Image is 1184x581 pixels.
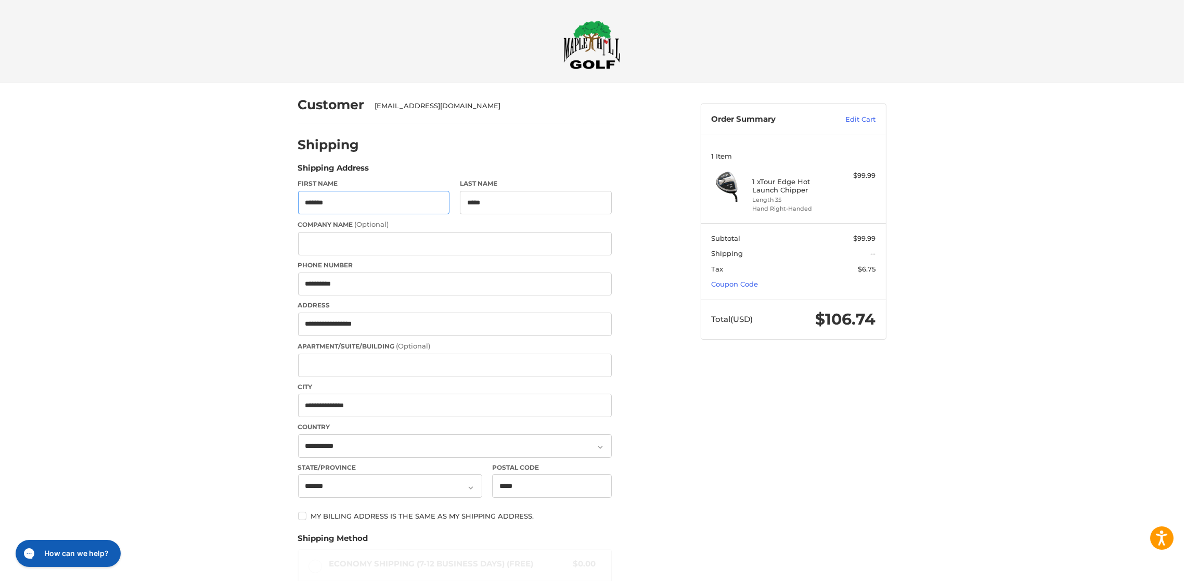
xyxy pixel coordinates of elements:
[375,101,601,111] div: [EMAIL_ADDRESS][DOMAIN_NAME]
[298,533,368,549] legend: Shipping Method
[298,179,450,188] label: First Name
[298,261,612,270] label: Phone Number
[823,114,876,125] a: Edit Cart
[298,422,612,432] label: Country
[853,234,876,242] span: $99.99
[858,265,876,273] span: $6.75
[10,536,123,571] iframe: Gorgias live chat messenger
[298,341,612,352] label: Apartment/Suite/Building
[396,342,431,350] small: (Optional)
[298,137,359,153] h2: Shipping
[711,152,876,160] h3: 1 Item
[298,97,365,113] h2: Customer
[298,382,612,392] label: City
[711,280,758,288] a: Coupon Code
[815,309,876,329] span: $106.74
[492,463,612,472] label: Postal Code
[752,204,832,213] li: Hand Right-Handed
[711,114,823,125] h3: Order Summary
[870,249,876,257] span: --
[711,265,723,273] span: Tax
[355,220,389,228] small: (Optional)
[711,314,753,324] span: Total (USD)
[298,463,482,472] label: State/Province
[711,249,743,257] span: Shipping
[460,179,612,188] label: Last Name
[834,171,876,181] div: $99.99
[298,301,612,310] label: Address
[563,20,621,69] img: Maple Hill Golf
[752,177,832,195] h4: 1 x Tour Edge Hot Launch Chipper
[711,234,740,242] span: Subtotal
[298,162,369,179] legend: Shipping Address
[298,220,612,230] label: Company Name
[752,196,832,204] li: Length 35
[298,512,612,520] label: My billing address is the same as my shipping address.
